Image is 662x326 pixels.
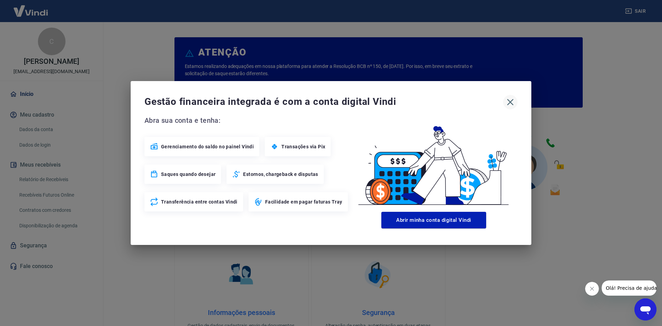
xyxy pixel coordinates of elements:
[161,171,215,178] span: Saques quando desejar
[350,115,518,209] img: Good Billing
[4,5,58,10] span: Olá! Precisa de ajuda?
[161,198,238,205] span: Transferência entre contas Vindi
[281,143,325,150] span: Transações via Pix
[265,198,342,205] span: Facilidade em pagar faturas Tray
[634,298,656,320] iframe: Botão para abrir a janela de mensagens
[585,282,599,296] iframe: Fechar mensagem
[161,143,254,150] span: Gerenciamento do saldo no painel Vindi
[144,115,350,126] span: Abra sua conta e tenha:
[243,171,318,178] span: Estornos, chargeback e disputas
[602,280,656,296] iframe: Mensagem da empresa
[144,95,503,109] span: Gestão financeira integrada é com a conta digital Vindi
[381,212,486,228] button: Abrir minha conta digital Vindi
